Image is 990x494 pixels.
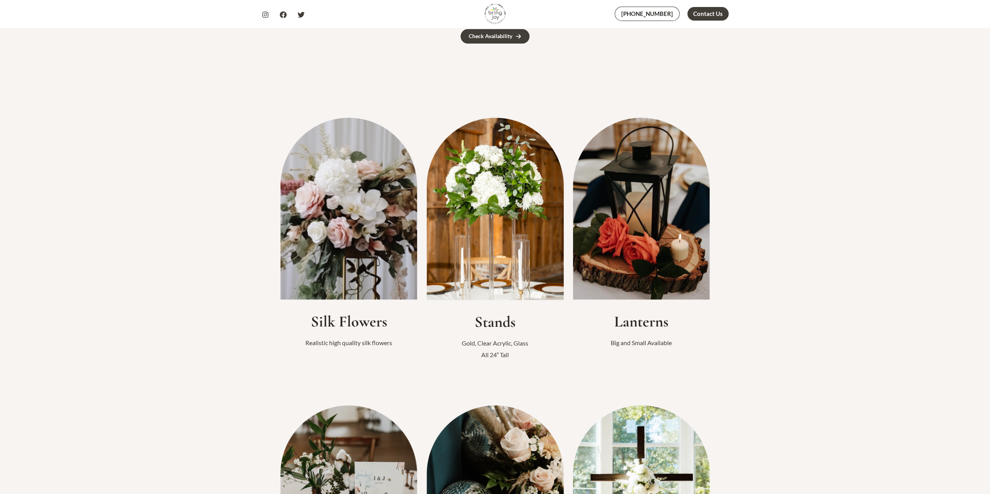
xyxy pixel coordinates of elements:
[461,29,529,44] a: Check Availability
[427,337,564,360] p: Gold, Clear Acrylic, Glass All 24″ Tall
[615,7,680,21] a: [PHONE_NUMBER]
[262,11,269,18] a: Instagram
[280,11,287,18] a: Facebook
[573,312,710,331] h2: Lanterns
[280,312,417,331] h2: Silk Flowers
[427,312,564,331] h2: Stands
[573,337,710,349] p: Big and Small Available
[469,33,512,39] div: Check Availability
[280,337,417,349] p: Realistic high quality silk flowers
[298,11,305,18] a: Twitter
[687,7,729,21] a: Contact Us
[484,3,506,24] img: Bring Joy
